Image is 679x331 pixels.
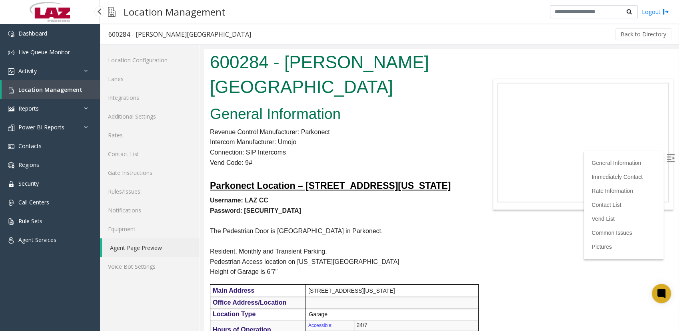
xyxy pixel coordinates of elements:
span: Dashboard [18,30,47,37]
img: 'icon' [8,87,14,93]
img: 'icon' [8,181,14,187]
p: Resident, Monthly and Transient Parking. [6,198,271,208]
a: Lanes [100,69,200,88]
a: Rules/Issues [100,182,200,201]
h2: General Information [6,55,271,76]
img: 'icon' [8,218,14,225]
a: General Information [387,111,437,117]
span: Rule Sets [18,217,42,225]
span: Revenue Control Manufacturer: Parkonect [6,80,126,87]
span: Security [18,180,39,187]
span: Location Management [18,86,82,93]
div: 600284 - [PERSON_NAME][GEOGRAPHIC_DATA] [108,29,251,40]
span: Office Address/Location [9,250,82,257]
a: Immediately Contact [387,125,439,131]
span: Hours of Operation [9,277,67,284]
a: Location Management [2,80,100,99]
p: The Pedestrian Door is [GEOGRAPHIC_DATA] in Parkonect. [6,177,271,188]
a: Voice Bot Settings [100,257,200,276]
a: Agent Page Preview [102,238,200,257]
p: Pedestrian Access location on [US_STATE][GEOGRAPHIC_DATA] [6,208,271,218]
img: pageIcon [108,2,116,22]
img: 'icon' [8,162,14,168]
img: 'icon' [8,125,14,131]
span: 24/7 [153,273,164,279]
img: 'icon' [8,200,14,206]
p: Connection: SIP Intercoms [6,99,271,109]
h3: Location Management [120,2,230,22]
p: Vend Code: 9# [6,109,271,119]
span: Accessible: [104,274,129,279]
b: Username: LAZ CC [6,148,64,155]
span: Location Type [9,262,52,269]
img: 'icon' [8,143,14,150]
p: Height of Garage is 6’7” [6,218,271,228]
img: 'icon' [8,50,14,56]
a: Location Configuration [100,51,200,69]
span: Activity [18,67,37,75]
u: Parkonect Location – [STREET_ADDRESS][US_STATE] [6,132,247,142]
span: Reports [18,105,39,112]
a: Logout [642,8,669,16]
span: Main Address [9,238,50,245]
h1: 600284 - [PERSON_NAME][GEOGRAPHIC_DATA] [6,1,271,50]
span: Power BI Reports [18,123,64,131]
span: Agent Services [18,236,56,244]
button: Back to Directory [615,28,671,40]
a: Notifications [100,201,200,220]
img: Open/Close Sidebar Menu [463,105,471,113]
span: Contacts [18,142,42,150]
a: Contact List [100,145,200,163]
a: Equipment [100,220,200,238]
span: Regions [18,161,39,168]
span: Live Queue Monitor [18,48,70,56]
a: Rates [100,126,200,145]
img: 'icon' [8,68,14,75]
a: Gate Instructions [100,163,200,182]
a: Vend List [387,167,411,173]
img: 'icon' [8,237,14,244]
img: 'icon' [8,31,14,37]
span: [STREET_ADDRESS][US_STATE] [104,239,191,245]
a: Contact List [387,153,417,159]
span: Garage [105,262,124,269]
span: Call Centers [18,198,49,206]
a: Additional Settings [100,107,200,126]
span: Password: [SECURITY_DATA] [6,159,97,165]
img: 'icon' [8,106,14,112]
p: Intercom Manufacturer: Umojo [6,88,271,99]
a: Pictures [387,195,408,201]
a: Common Issues [387,181,428,187]
img: logout [663,8,669,16]
a: Integrations [100,88,200,107]
a: Rate Information [387,139,429,145]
